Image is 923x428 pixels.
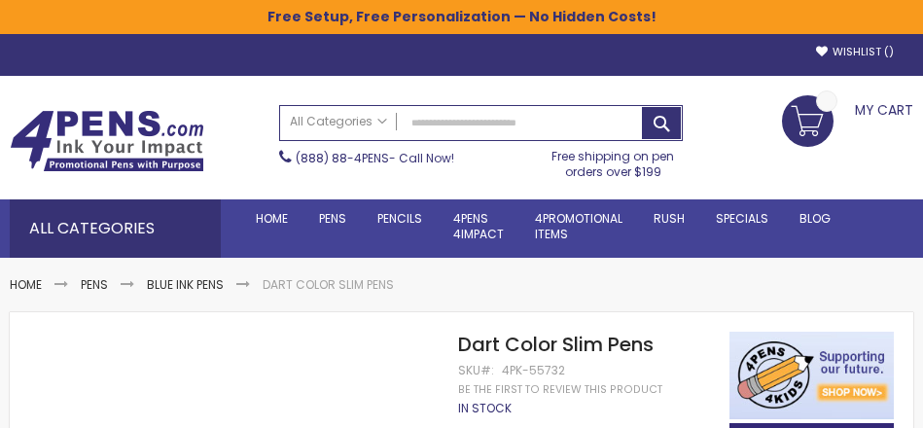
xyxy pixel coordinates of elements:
a: Rush [638,199,700,238]
span: Rush [654,210,685,227]
a: 4Pens4impact [438,199,519,254]
div: 4pk-55732 [502,363,565,378]
a: Home [10,276,42,293]
a: Pencils [362,199,438,238]
a: Blog [784,199,846,238]
div: All Categories [10,199,221,258]
span: Home [256,210,288,227]
span: In stock [458,400,512,416]
div: Free shipping on pen orders over $199 [544,141,683,180]
li: Dart Color Slim Pens [263,277,394,293]
span: 4PROMOTIONAL ITEMS [535,210,622,242]
span: Blog [799,210,831,227]
span: Pens [319,210,346,227]
a: Home [240,199,303,238]
span: All Categories [290,114,387,129]
a: Pens [303,199,362,238]
a: Wishlist [816,45,894,59]
img: 4pens 4 kids [729,332,894,418]
span: - Call Now! [296,150,454,166]
strong: SKU [458,362,494,378]
img: 4Pens Custom Pens and Promotional Products [10,110,204,172]
span: Specials [716,210,768,227]
a: (888) 88-4PENS [296,150,389,166]
a: Blue ink Pens [147,276,224,293]
a: Be the first to review this product [458,382,662,397]
div: Availability [458,401,512,416]
a: Specials [700,199,784,238]
span: 4Pens 4impact [453,210,504,242]
a: 4PROMOTIONALITEMS [519,199,638,254]
a: All Categories [280,106,397,138]
span: Dart Color Slim Pens [458,331,654,358]
a: Pens [81,276,108,293]
span: Pencils [377,210,422,227]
